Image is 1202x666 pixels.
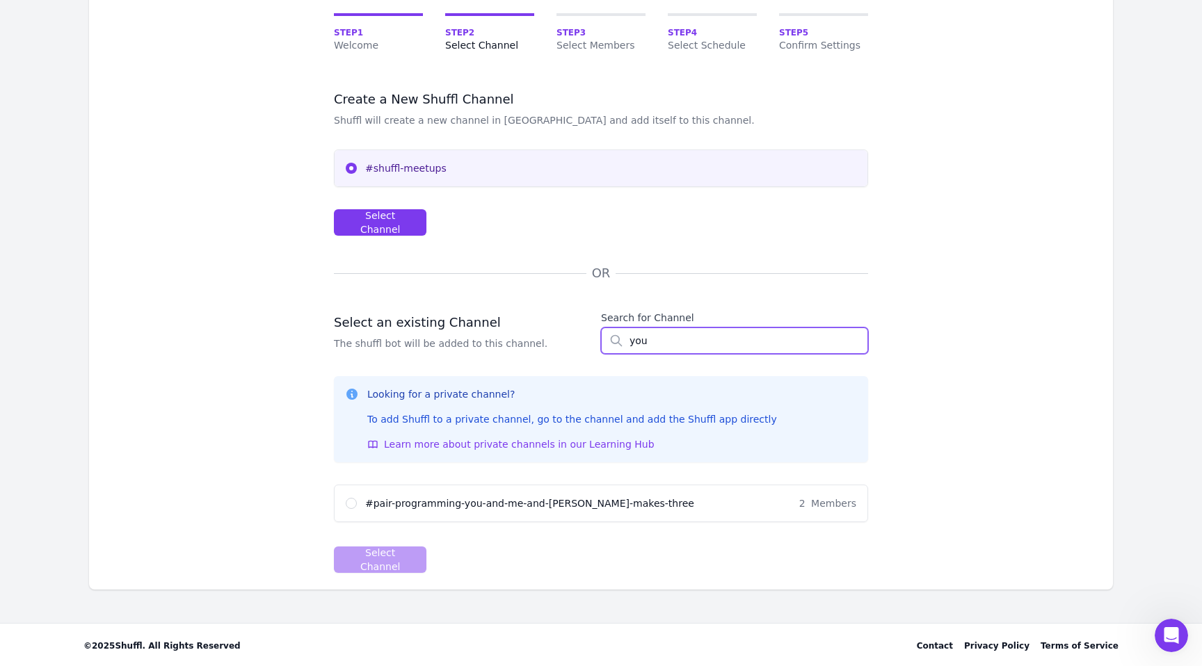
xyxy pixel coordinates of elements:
a: Learn more about private channels in our Learning Hub [367,437,777,451]
label: Search for Channel [601,311,694,325]
span: Step 4 [668,27,757,38]
button: Select Channel [334,209,426,236]
iframe: Intercom live chat [1155,619,1188,652]
span: Members [811,498,856,509]
p: The shuffl bot will be added to this channel. [334,336,547,350]
h3: Create a New Shuffl Channel [334,91,868,108]
h1: OR [592,263,611,283]
span: # pair-programming-you-and-me-and-[PERSON_NAME]-makes-three [365,496,694,510]
a: Privacy Policy [964,640,1029,651]
span: Step 2 [445,27,534,38]
p: Shuffl will create a new channel in [GEOGRAPHIC_DATA] and add itself to this channel. [334,113,868,127]
a: Step2Select Channel [445,13,534,52]
span: 2 [799,498,808,509]
span: Welcome [334,38,423,52]
div: To add Shuffl to a private channel, go to the channel and add the Shuffl app directly [367,412,777,426]
div: Contact [917,640,953,651]
span: © 2025 Shuffl. All Rights Reserved [83,640,241,651]
span: Select Channel [445,38,534,52]
span: Step 3 [556,27,646,38]
span: Select Schedule [668,38,757,52]
span: Step 5 [779,27,868,38]
div: Select Channel [346,209,415,236]
span: Select Members [556,38,646,52]
span: #shuffl-meetups [365,161,856,175]
a: Terms of Service [1041,640,1119,651]
nav: Onboarding [334,13,868,52]
span: Confirm Settings [779,38,868,52]
span: Looking for a private channel? [367,389,515,400]
h3: Select an existing Channel [334,314,547,331]
button: Select Channel [334,546,426,573]
span: Step 1 [334,27,423,38]
span: Learn more about private channels in our Learning Hub [384,437,655,451]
